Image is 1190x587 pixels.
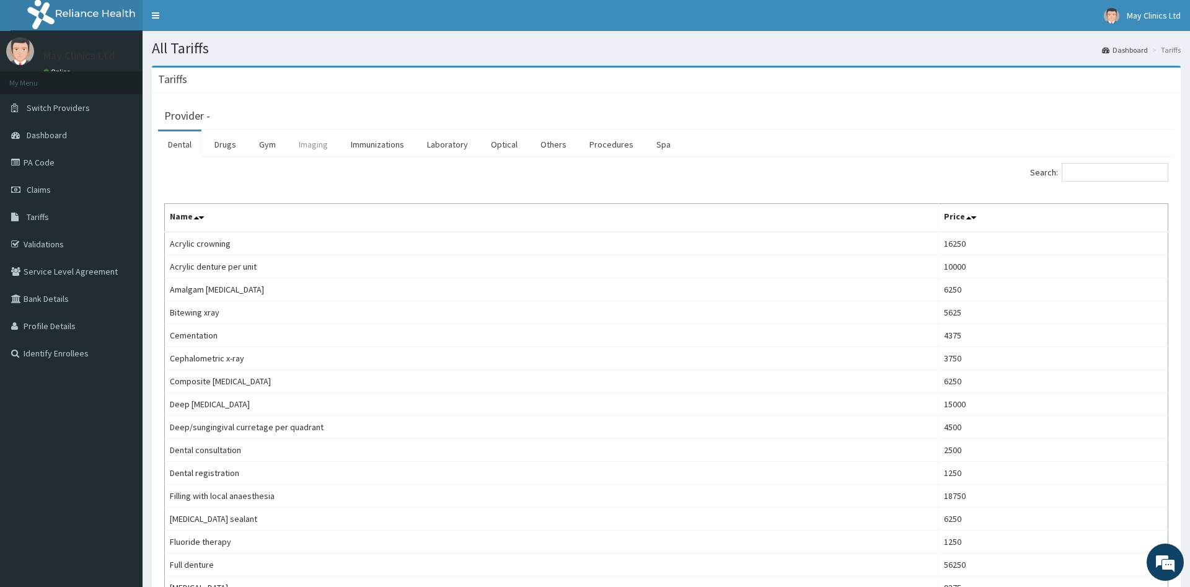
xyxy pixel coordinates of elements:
[938,393,1168,416] td: 15000
[1104,8,1119,24] img: User Image
[27,102,90,113] span: Switch Providers
[481,131,527,157] a: Optical
[43,68,73,76] a: Online
[165,462,939,485] td: Dental registration
[417,131,478,157] a: Laboratory
[165,439,939,462] td: Dental consultation
[1030,163,1168,182] label: Search:
[938,439,1168,462] td: 2500
[1127,10,1181,21] span: May Clinics Ltd
[165,554,939,576] td: Full denture
[938,416,1168,439] td: 4500
[164,110,210,121] h3: Provider -
[158,74,187,85] h3: Tariffs
[165,255,939,278] td: Acrylic denture per unit
[165,531,939,554] td: Fluoride therapy
[938,232,1168,255] td: 16250
[938,531,1168,554] td: 1250
[165,347,939,370] td: Cephalometric x-ray
[938,204,1168,232] th: Price
[165,416,939,439] td: Deep/sungingival curretage per quadrant
[165,324,939,347] td: Cementation
[165,278,939,301] td: Amalgam [MEDICAL_DATA]
[165,370,939,393] td: Composite [MEDICAL_DATA]
[1149,45,1181,55] li: Tariffs
[165,232,939,255] td: Acrylic crowning
[938,301,1168,324] td: 5625
[938,255,1168,278] td: 10000
[938,508,1168,531] td: 6250
[165,485,939,508] td: Filling with local anaesthesia
[27,184,51,195] span: Claims
[43,50,115,61] p: May Clinics Ltd
[27,211,49,223] span: Tariffs
[158,131,201,157] a: Dental
[938,324,1168,347] td: 4375
[341,131,414,157] a: Immunizations
[938,485,1168,508] td: 18750
[165,393,939,416] td: Deep [MEDICAL_DATA]
[938,370,1168,393] td: 6250
[938,278,1168,301] td: 6250
[165,508,939,531] td: [MEDICAL_DATA] sealant
[580,131,643,157] a: Procedures
[1062,163,1168,182] input: Search:
[165,301,939,324] td: Bitewing xray
[646,131,681,157] a: Spa
[165,204,939,232] th: Name
[27,130,67,141] span: Dashboard
[6,37,34,65] img: User Image
[289,131,338,157] a: Imaging
[1102,45,1148,55] a: Dashboard
[531,131,576,157] a: Others
[249,131,286,157] a: Gym
[938,347,1168,370] td: 3750
[152,40,1181,56] h1: All Tariffs
[938,554,1168,576] td: 56250
[205,131,246,157] a: Drugs
[938,462,1168,485] td: 1250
